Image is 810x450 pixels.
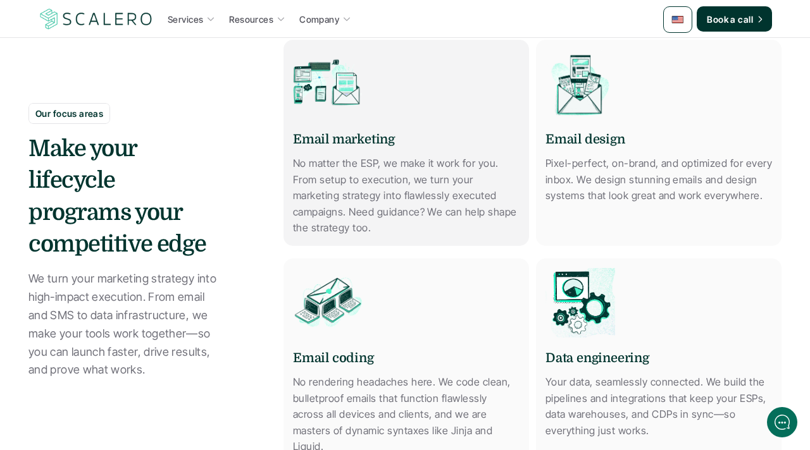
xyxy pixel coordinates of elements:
[545,374,772,439] p: Your data, seamlessly connected. We build the pipelines and integrations that keep your ESPs, dat...
[293,155,520,236] p: No matter the ESP, we make it work for you. From setup to execution, we turn your marketing strat...
[293,130,395,149] h6: Email marketing
[82,175,152,185] span: New conversation
[545,155,772,204] p: Pixel-perfect, on-brand, and optimized for every inbox. We design stunning emails and design syst...
[283,40,529,246] a: Email marketingNo matter the ESP, we make it work for you. From setup to execution, we turn your ...
[19,61,234,82] h1: Hi! Welcome to [GEOGRAPHIC_DATA].
[35,107,103,120] p: Our focus areas
[293,349,374,368] h6: Email coding
[229,13,273,26] p: Resources
[299,13,339,26] p: Company
[697,6,772,32] a: Book a call
[536,40,782,246] a: Email designPixel-perfect, on-brand, and optimized for every inbox. We design stunning emails and...
[545,349,649,368] h6: Data engineering
[20,167,234,193] button: New conversation
[19,84,234,145] h2: Let us know if we can help with lifecycle marketing.
[106,368,160,377] span: We run on Gist
[168,13,203,26] p: Services
[38,8,154,30] a: Scalero company logotype
[707,13,753,26] p: Book a call
[671,13,684,26] img: 🇺🇸
[767,407,797,437] iframe: gist-messenger-bubble-iframe
[28,133,218,261] h3: Make your lifecycle programs your competitive edge
[545,130,625,149] h6: Email design
[28,270,218,379] p: We turn your marketing strategy into high-impact execution. From email and SMS to data infrastruc...
[38,7,154,31] img: Scalero company logotype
